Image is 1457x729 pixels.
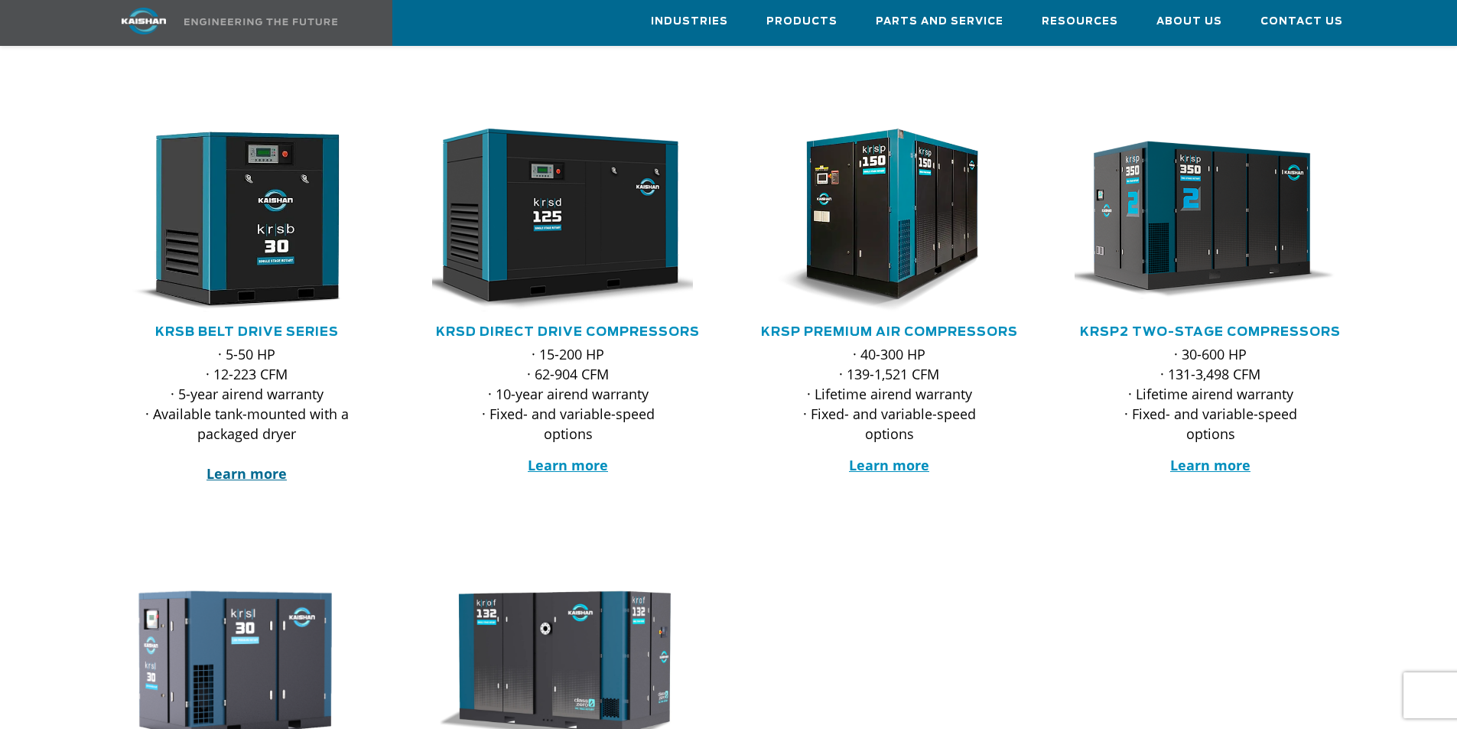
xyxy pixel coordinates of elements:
[784,344,995,444] p: · 40-300 HP · 139-1,521 CFM · Lifetime airend warranty · Fixed- and variable-speed options
[761,326,1018,338] a: KRSP Premium Air Compressors
[111,129,383,312] div: krsb30
[1075,129,1347,312] div: krsp350
[436,326,700,338] a: KRSD Direct Drive Compressors
[184,18,337,25] img: Engineering the future
[1170,456,1250,474] a: Learn more
[876,13,1003,31] span: Parts and Service
[1156,1,1222,42] a: About Us
[207,464,287,483] a: Learn more
[421,129,693,312] img: krsd125
[1156,13,1222,31] span: About Us
[1260,13,1343,31] span: Contact Us
[528,456,608,474] a: Learn more
[1260,1,1343,42] a: Contact Us
[651,1,728,42] a: Industries
[651,13,728,31] span: Industries
[742,129,1014,312] img: krsp150
[155,326,339,338] a: KRSB Belt Drive Series
[1105,344,1316,444] p: · 30-600 HP · 131-3,498 CFM · Lifetime airend warranty · Fixed- and variable-speed options
[1042,1,1118,42] a: Resources
[1080,326,1341,338] a: KRSP2 Two-Stage Compressors
[432,129,704,312] div: krsd125
[1063,129,1335,312] img: krsp350
[766,13,837,31] span: Products
[753,129,1026,312] div: krsp150
[849,456,929,474] a: Learn more
[463,344,674,444] p: · 15-200 HP · 62-904 CFM · 10-year airend warranty · Fixed- and variable-speed options
[1042,13,1118,31] span: Resources
[141,344,353,483] p: · 5-50 HP · 12-223 CFM · 5-year airend warranty · Available tank-mounted with a packaged dryer
[86,8,201,34] img: kaishan logo
[876,1,1003,42] a: Parts and Service
[766,1,837,42] a: Products
[99,129,372,312] img: krsb30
